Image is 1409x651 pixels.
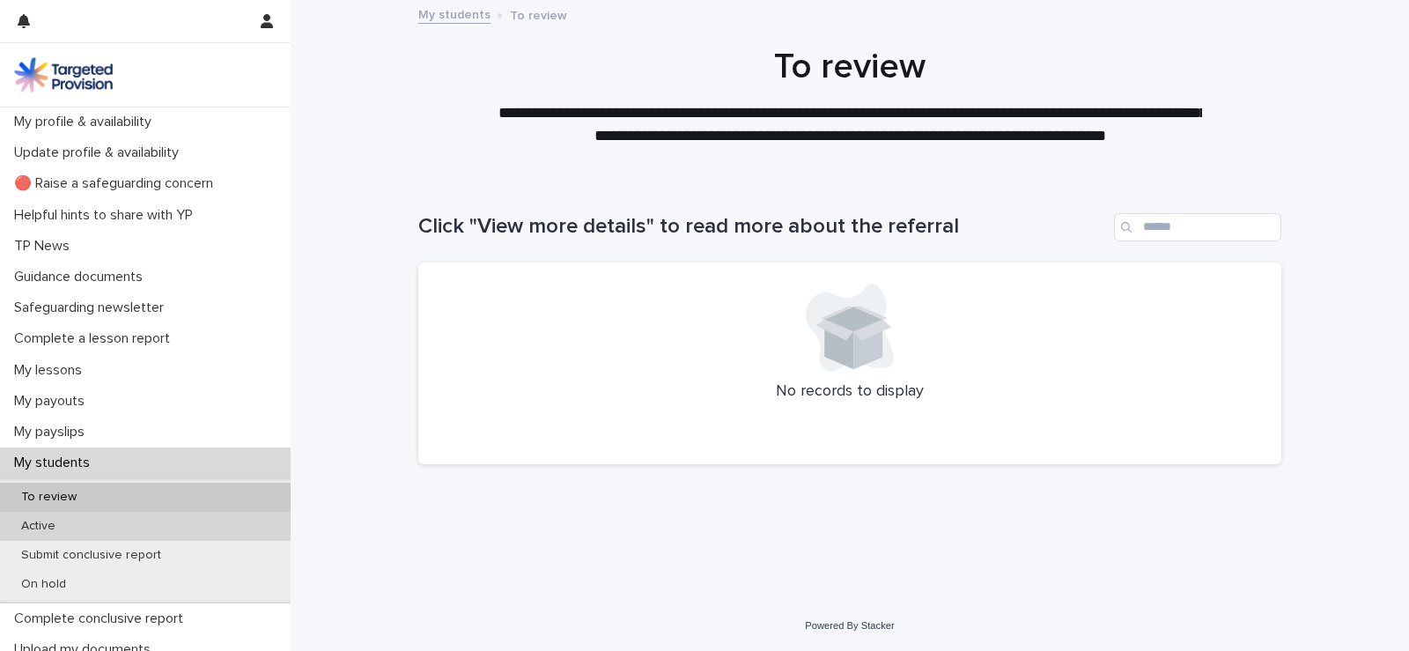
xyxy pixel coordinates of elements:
[7,362,96,379] p: My lessons
[1114,213,1281,241] input: Search
[7,610,197,627] p: Complete conclusive report
[7,300,178,316] p: Safeguarding newsletter
[418,214,1107,240] h1: Click "View more details" to read more about the referral
[7,548,175,563] p: Submit conclusive report
[418,46,1281,88] h1: To review
[510,4,567,24] p: To review
[7,490,91,505] p: To review
[418,4,491,24] a: My students
[805,620,894,631] a: Powered By Stacker
[7,519,70,534] p: Active
[7,175,227,192] p: 🔴 Raise a safeguarding concern
[14,57,113,92] img: M5nRWzHhSzIhMunXDL62
[7,393,99,410] p: My payouts
[7,424,99,440] p: My payslips
[7,238,84,255] p: TP News
[7,114,166,130] p: My profile & availability
[7,144,193,161] p: Update profile & availability
[7,455,104,471] p: My students
[7,269,157,285] p: Guidance documents
[7,577,80,592] p: On hold
[439,382,1260,402] p: No records to display
[7,207,207,224] p: Helpful hints to share with YP
[7,330,184,347] p: Complete a lesson report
